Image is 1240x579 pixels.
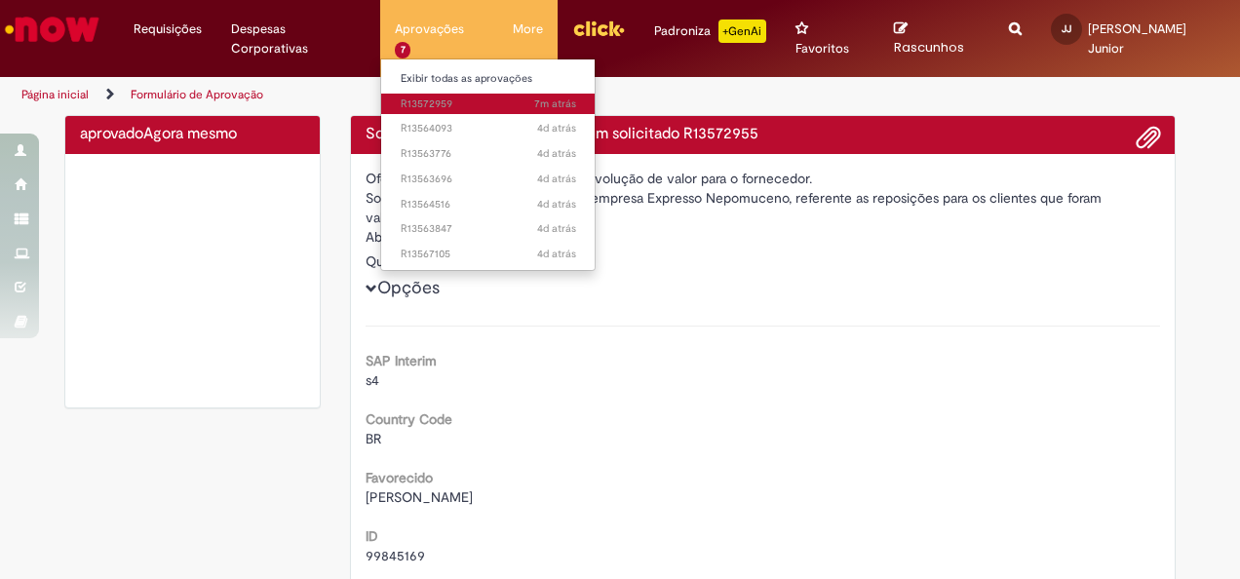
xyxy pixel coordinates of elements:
[534,96,576,111] time: 29/09/2025 15:16:49
[534,96,576,111] span: 7m atrás
[143,124,237,143] span: Agora mesmo
[537,197,576,212] span: 4d atrás
[366,251,1161,271] div: Quantidade 1
[401,172,576,187] span: R13563696
[381,94,596,115] a: Aberto R13572959 :
[131,87,263,102] a: Formulário de Aprovação
[381,68,596,90] a: Exibir todas as aprovações
[381,169,596,190] a: Aberto R13563696 :
[231,19,366,58] span: Despesas Corporativas
[143,124,237,143] time: 29/09/2025 15:23:44
[537,121,576,135] span: 4d atrás
[366,547,425,564] span: 99845169
[537,121,576,135] time: 25/09/2025 20:09:50
[537,247,576,261] time: 25/09/2025 19:37:24
[654,19,766,43] div: Padroniza
[894,20,980,57] a: Rascunhos
[381,244,596,265] a: Aberto R13567105 :
[718,19,766,43] p: +GenAi
[537,172,576,186] time: 25/09/2025 20:00:52
[366,430,381,447] span: BR
[572,14,625,43] img: click_logo_yellow_360x200.png
[15,77,812,113] ul: Trilhas de página
[366,126,1161,143] h4: Solicitação de aprovação para Item solicitado R13572955
[380,58,596,271] ul: Aprovações
[1088,20,1186,57] span: [PERSON_NAME] Junior
[401,247,576,262] span: R13567105
[381,118,596,139] a: Aberto R13564093 :
[401,221,576,237] span: R13563847
[537,221,576,236] time: 25/09/2025 19:40:07
[894,38,964,57] span: Rascunhos
[366,227,1161,251] div: [PERSON_NAME]
[366,227,432,247] label: Aberto por
[537,247,576,261] span: 4d atrás
[366,169,1161,188] div: Oferta destinada para Abatimento/Devolução de valor para o fornecedor.
[381,143,596,165] a: Aberto R13563776 :
[537,172,576,186] span: 4d atrás
[537,197,576,212] time: 25/09/2025 19:51:55
[134,19,202,39] span: Requisições
[366,410,452,428] b: Country Code
[513,19,543,39] span: More
[401,197,576,212] span: R13564516
[366,488,473,506] span: [PERSON_NAME]
[366,469,433,486] b: Favorecido
[80,126,305,143] h4: aprovado
[366,527,378,545] b: ID
[795,39,849,58] span: Favoritos
[1062,22,1071,35] span: JJ
[537,221,576,236] span: 4d atrás
[366,188,1161,227] div: Solicito o encontro de contas com a empresa Expresso Nepomuceno, referente as reposições para os ...
[381,194,596,215] a: Aberto R13564516 :
[401,96,576,112] span: R13572959
[395,19,464,39] span: Aprovações
[21,87,89,102] a: Página inicial
[366,371,379,389] span: s4
[537,146,576,161] time: 25/09/2025 20:09:31
[2,10,102,49] img: ServiceNow
[80,169,305,394] img: sucesso_1.gif
[381,218,596,240] a: Aberto R13563847 :
[366,352,437,369] b: SAP Interim
[395,42,411,58] span: 7
[401,121,576,136] span: R13564093
[537,146,576,161] span: 4d atrás
[401,146,576,162] span: R13563776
